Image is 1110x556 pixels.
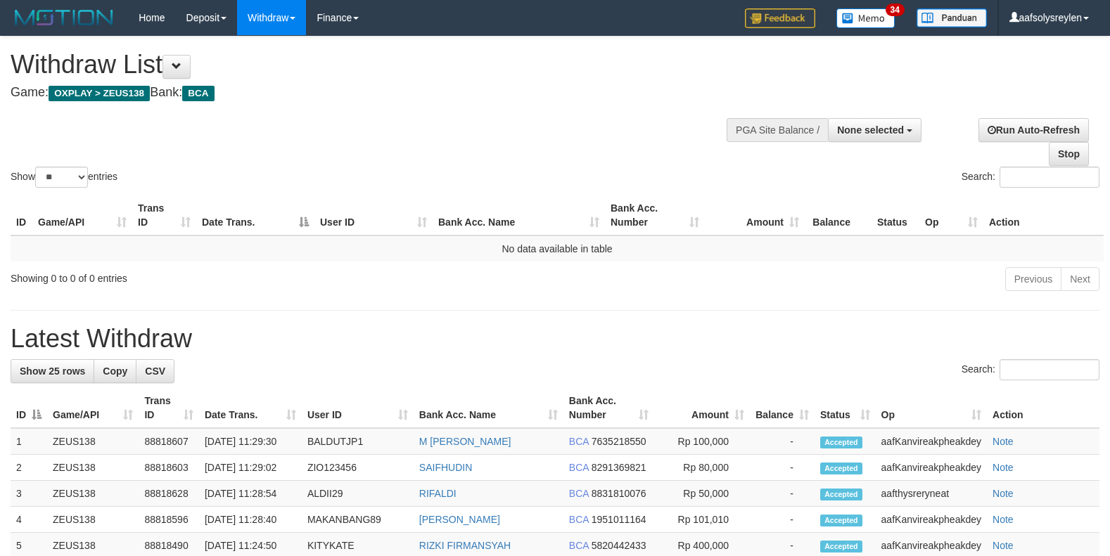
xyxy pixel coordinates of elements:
[592,488,646,499] span: Copy 8831810076 to clipboard
[94,359,136,383] a: Copy
[654,481,750,507] td: Rp 50,000
[750,507,815,533] td: -
[302,507,414,533] td: MAKANBANG89
[837,124,904,136] span: None selected
[750,481,815,507] td: -
[199,388,302,428] th: Date Trans.: activate to sort column ascending
[11,86,726,100] h4: Game: Bank:
[419,436,511,447] a: M [PERSON_NAME]
[136,359,174,383] a: CSV
[199,455,302,481] td: [DATE] 11:29:02
[815,388,876,428] th: Status: activate to sort column ascending
[569,514,589,525] span: BCA
[414,388,563,428] th: Bank Acc. Name: activate to sort column ascending
[11,7,117,28] img: MOTION_logo.png
[872,195,919,235] th: Status
[47,481,139,507] td: ZEUS138
[11,388,47,428] th: ID: activate to sort column descending
[750,428,815,455] td: -
[11,325,1099,353] h1: Latest Withdraw
[139,481,199,507] td: 88818628
[569,436,589,447] span: BCA
[605,195,705,235] th: Bank Acc. Number: activate to sort column ascending
[199,507,302,533] td: [DATE] 11:28:40
[11,481,47,507] td: 3
[49,86,150,101] span: OXPLAY > ZEUS138
[983,195,1104,235] th: Action
[314,195,433,235] th: User ID: activate to sort column ascending
[705,195,805,235] th: Amount: activate to sort column ascending
[654,455,750,481] td: Rp 80,000
[886,4,905,16] span: 34
[302,455,414,481] td: ZIO123456
[592,514,646,525] span: Copy 1951011164 to clipboard
[987,388,1099,428] th: Action
[11,51,726,79] h1: Withdraw List
[876,388,987,428] th: Op: activate to sort column ascending
[419,488,457,499] a: RIFALDI
[592,540,646,551] span: Copy 5820442433 to clipboard
[139,388,199,428] th: Trans ID: activate to sort column ascending
[302,428,414,455] td: BALDUTJP1
[139,455,199,481] td: 88818603
[11,167,117,188] label: Show entries
[1000,167,1099,188] input: Search:
[103,366,127,377] span: Copy
[1061,267,1099,291] a: Next
[47,507,139,533] td: ZEUS138
[1005,267,1061,291] a: Previous
[592,462,646,473] span: Copy 8291369821 to clipboard
[419,514,500,525] a: [PERSON_NAME]
[302,388,414,428] th: User ID: activate to sort column ascending
[11,266,452,285] div: Showing 0 to 0 of 0 entries
[654,507,750,533] td: Rp 101,010
[569,488,589,499] span: BCA
[196,195,314,235] th: Date Trans.: activate to sort column descending
[419,462,472,473] a: SAIFHUDIN
[47,428,139,455] td: ZEUS138
[47,388,139,428] th: Game/API: activate to sort column ascending
[876,507,987,533] td: aafKanvireakpheakdey
[11,359,94,383] a: Show 25 rows
[35,167,88,188] select: Showentries
[1000,359,1099,380] input: Search:
[563,388,654,428] th: Bank Acc. Number: activate to sort column ascending
[962,167,1099,188] label: Search:
[419,540,511,551] a: RIZKI FIRMANSYAH
[145,366,165,377] span: CSV
[727,118,828,142] div: PGA Site Balance /
[199,481,302,507] td: [DATE] 11:28:54
[993,462,1014,473] a: Note
[11,428,47,455] td: 1
[876,481,987,507] td: aafthysreryneat
[919,195,983,235] th: Op: activate to sort column ascending
[745,8,815,28] img: Feedback.jpg
[820,515,862,526] span: Accepted
[820,541,862,552] span: Accepted
[750,455,815,481] td: -
[139,428,199,455] td: 88818607
[820,437,862,448] span: Accepted
[993,436,1014,447] a: Note
[11,507,47,533] td: 4
[433,195,605,235] th: Bank Acc. Name: activate to sort column ascending
[592,436,646,447] span: Copy 7635218550 to clipboard
[876,455,987,481] td: aafKanvireakpheakdey
[962,359,1099,380] label: Search:
[139,507,199,533] td: 88818596
[11,455,47,481] td: 2
[978,118,1089,142] a: Run Auto-Refresh
[199,428,302,455] td: [DATE] 11:29:30
[47,455,139,481] td: ZEUS138
[654,428,750,455] td: Rp 100,000
[993,488,1014,499] a: Note
[750,388,815,428] th: Balance: activate to sort column ascending
[836,8,895,28] img: Button%20Memo.svg
[993,514,1014,525] a: Note
[182,86,214,101] span: BCA
[993,540,1014,551] a: Note
[654,388,750,428] th: Amount: activate to sort column ascending
[828,118,921,142] button: None selected
[820,489,862,500] span: Accepted
[11,235,1104,261] td: No data available in table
